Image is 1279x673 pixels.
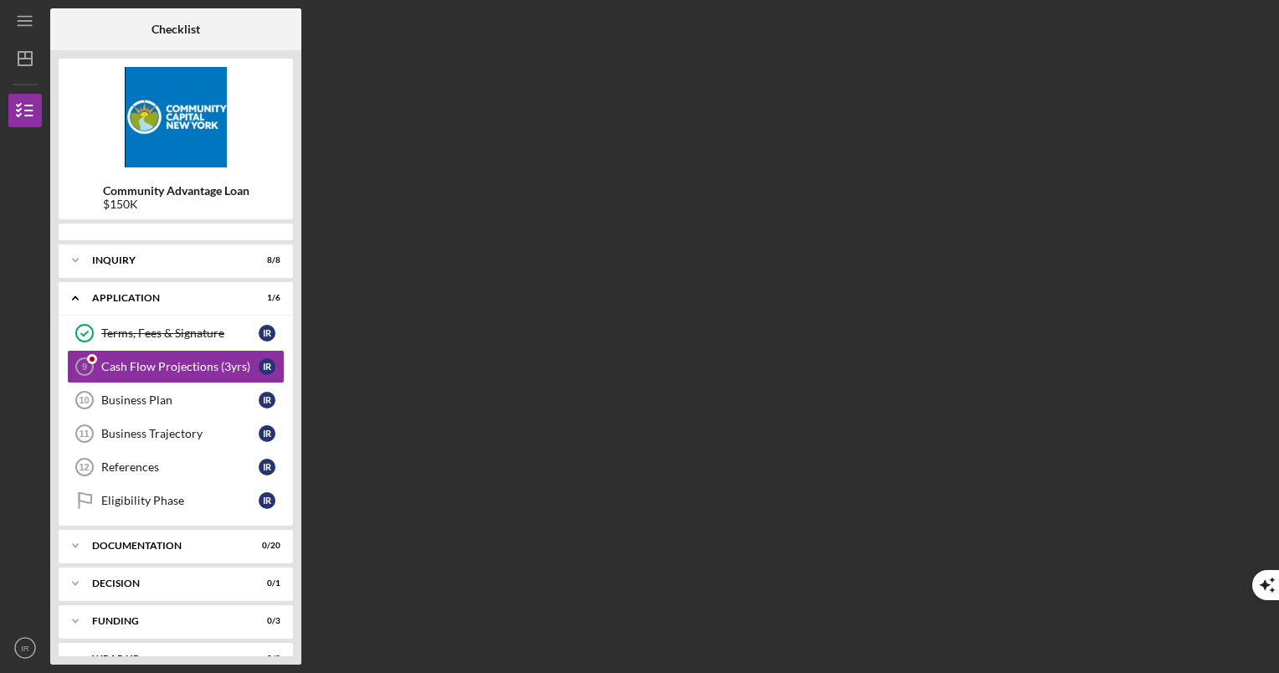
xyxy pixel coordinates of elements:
[250,578,280,588] div: 0 / 1
[101,360,259,373] div: Cash Flow Projections (3yrs)
[82,362,87,372] tspan: 9
[103,198,249,211] div: $150K
[67,383,285,417] a: 10Business PlanIR
[101,393,259,407] div: Business Plan
[101,427,259,440] div: Business Trajectory
[101,326,259,340] div: Terms, Fees & Signature
[259,425,275,442] div: I R
[67,450,285,484] a: 12ReferencesIR
[67,417,285,450] a: 11Business TrajectoryIR
[67,350,285,383] a: 9Cash Flow Projections (3yrs)IR
[67,484,285,517] a: Eligibility PhaseIR
[152,23,200,36] b: Checklist
[259,459,275,475] div: I R
[250,255,280,265] div: 8 / 8
[250,293,280,303] div: 1 / 6
[59,67,293,167] img: Product logo
[79,462,89,472] tspan: 12
[103,184,249,198] b: Community Advantage Loan
[92,293,239,303] div: Application
[259,392,275,408] div: I R
[92,541,239,551] div: Documentation
[67,316,285,350] a: Terms, Fees & SignatureIR
[79,429,89,439] tspan: 11
[8,631,42,665] button: IR
[92,255,239,265] div: Inquiry
[92,616,239,626] div: Funding
[259,325,275,342] div: I R
[92,578,239,588] div: Decision
[259,358,275,375] div: I R
[101,494,259,507] div: Eligibility Phase
[79,395,89,405] tspan: 10
[21,644,29,653] text: IR
[250,616,280,626] div: 0 / 3
[250,654,280,664] div: 0 / 2
[259,492,275,509] div: I R
[92,654,239,664] div: Wrap up
[101,460,259,474] div: References
[250,541,280,551] div: 0 / 20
